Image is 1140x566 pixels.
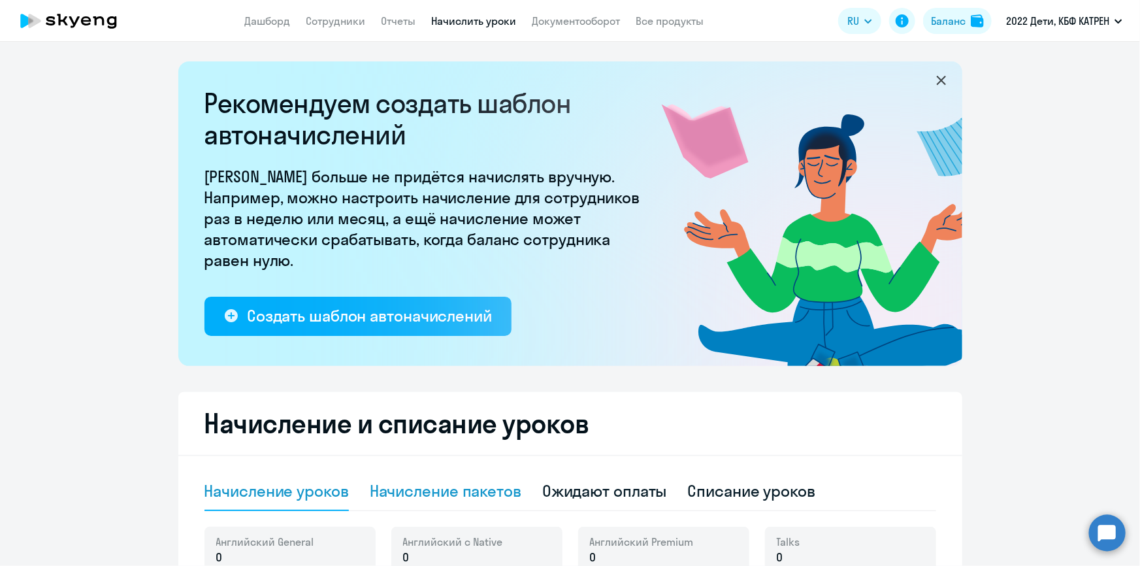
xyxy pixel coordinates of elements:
[382,14,416,27] a: Отчеты
[216,535,314,549] span: Английский General
[247,305,492,326] div: Создать шаблон автоначислений
[370,480,521,501] div: Начисление пакетов
[971,14,984,27] img: balance
[1006,13,1109,29] p: 2022 Дети, КБФ КАТРЕН
[636,14,704,27] a: Все продукты
[838,8,881,34] button: RU
[777,535,800,549] span: Talks
[204,166,649,271] p: [PERSON_NAME] больше не придётся начислять вручную. Например, можно настроить начисление для сотр...
[432,14,517,27] a: Начислить уроки
[216,549,223,566] span: 0
[590,535,694,549] span: Английский Premium
[403,535,503,549] span: Английский с Native
[204,88,649,150] h2: Рекомендуем создать шаблон автоначислений
[777,549,783,566] span: 0
[306,14,366,27] a: Сотрудники
[403,549,410,566] span: 0
[1000,5,1129,37] button: 2022 Дети, КБФ КАТРЕН
[204,408,936,439] h2: Начисление и списание уроков
[688,480,816,501] div: Списание уроков
[204,297,512,336] button: Создать шаблон автоначислений
[204,480,349,501] div: Начисление уроков
[532,14,621,27] a: Документооборот
[245,14,291,27] a: Дашборд
[590,549,596,566] span: 0
[923,8,992,34] button: Балансbalance
[847,13,859,29] span: RU
[931,13,966,29] div: Баланс
[542,480,667,501] div: Ожидают оплаты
